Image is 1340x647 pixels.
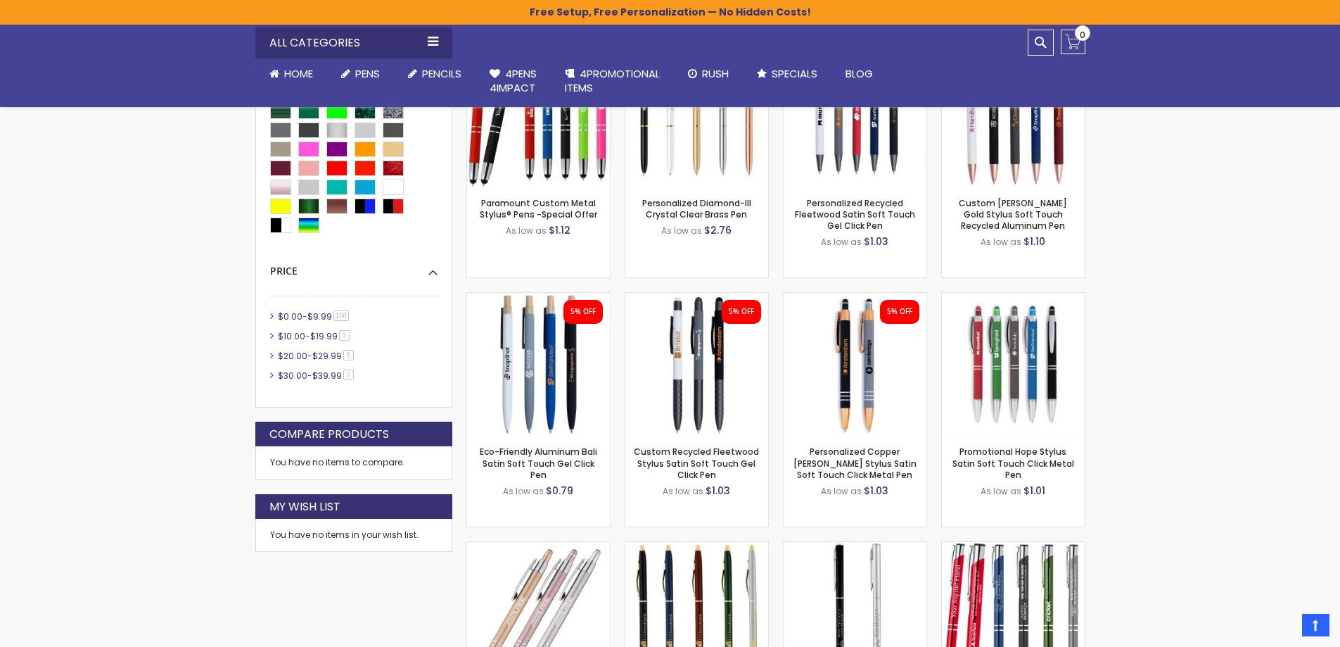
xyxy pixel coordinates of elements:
[625,541,768,553] a: Cooper Deluxe Metal Pen w/Gold Trim
[864,234,888,249] span: $1.03
[467,44,610,187] img: Paramount Custom Metal Stylus® Pens -Special Offer
[339,330,350,341] span: 3
[546,484,573,498] span: $0.79
[1061,30,1085,54] a: 0
[625,292,768,304] a: Custom Recycled Fleetwood Stylus Satin Soft Touch Gel Click Pen
[942,292,1085,304] a: Promotional Hope Stylus Satin Soft Touch Click Metal Pen
[704,223,732,237] span: $2.76
[274,310,355,322] a: $0.00-$9.99198
[565,66,660,95] span: 4PROMOTIONAL ITEMS
[270,529,438,541] div: You have no items in your wish list.
[284,66,313,81] span: Home
[706,484,730,498] span: $1.03
[274,370,359,382] a: $30.00-$39.993
[506,225,547,237] span: As low as
[490,66,537,95] span: 4Pens 4impact
[274,330,355,342] a: $10.00-$19.993
[663,485,703,497] span: As low as
[864,484,888,498] span: $1.03
[274,350,359,362] a: $20.00-$29.996
[795,197,915,232] a: Personalized Recycled Fleetwood Satin Soft Touch Gel Click Pen
[634,446,759,480] a: Custom Recycled Fleetwood Stylus Satin Soft Touch Gel Click Pen
[549,223,570,237] span: $1.12
[467,293,610,436] img: Eco-Friendly Aluminum Bali Satin Soft Touch Gel Click Pen
[312,350,342,362] span: $29.99
[551,58,674,104] a: 4PROMOTIONALITEMS
[1023,234,1045,249] span: $1.10
[981,485,1021,497] span: As low as
[467,541,610,553] a: Promo Broadway Stylus Metallic Click Metal Pen
[952,446,1074,480] a: Promotional Hope Stylus Satin Soft Touch Click Metal Pen
[422,66,461,81] span: Pencils
[625,293,768,436] img: Custom Recycled Fleetwood Stylus Satin Soft Touch Gel Click Pen
[255,446,452,479] div: You have no items to compare.
[269,427,389,442] strong: Compare Products
[674,58,743,89] a: Rush
[270,254,438,278] div: Price
[355,66,380,81] span: Pens
[467,292,610,304] a: Eco-Friendly Aluminum Bali Satin Soft Touch Gel Click Pen
[278,330,305,342] span: $10.00
[255,27,452,58] div: All Categories
[784,293,926,436] img: Personalized Copper Penny Stylus Satin Soft Touch Click Metal Pen
[821,236,862,248] span: As low as
[784,541,926,553] a: Berkley Ballpoint Pen with Chrome Trim
[503,485,544,497] span: As low as
[661,225,702,237] span: As low as
[959,197,1067,232] a: Custom [PERSON_NAME] Gold Stylus Soft Touch Recycled Aluminum Pen
[1302,614,1329,636] a: Top
[784,292,926,304] a: Personalized Copper Penny Stylus Satin Soft Touch Click Metal Pen
[476,58,551,104] a: 4Pens4impact
[394,58,476,89] a: Pencils
[942,541,1085,553] a: Paradigm Plus Custom Metal Pens
[480,197,597,220] a: Paramount Custom Metal Stylus® Pens -Special Offer
[942,293,1085,436] img: Promotional Hope Stylus Satin Soft Touch Click Metal Pen
[887,307,912,317] div: 5% OFF
[343,370,354,380] span: 3
[570,307,596,317] div: 5% OFF
[480,446,597,480] a: Eco-Friendly Aluminum Bali Satin Soft Touch Gel Click Pen
[1023,484,1045,498] span: $1.01
[743,58,831,89] a: Specials
[312,370,342,382] span: $39.99
[729,307,754,317] div: 5% OFF
[310,330,338,342] span: $19.99
[307,310,332,322] span: $9.99
[981,236,1021,248] span: As low as
[772,66,817,81] span: Specials
[784,44,926,187] img: Personalized Recycled Fleetwood Satin Soft Touch Gel Click Pen
[1080,28,1085,42] span: 0
[642,197,751,220] a: Personalized Diamond-III Crystal Clear Brass Pen
[625,44,768,187] img: Personalized Diamond-III Crystal Clear Brass Pen
[327,58,394,89] a: Pens
[942,44,1085,187] img: Custom Lexi Rose Gold Stylus Soft Touch Recycled Aluminum Pen
[278,370,307,382] span: $30.00
[793,446,917,480] a: Personalized Copper [PERSON_NAME] Stylus Satin Soft Touch Click Metal Pen
[278,350,307,362] span: $20.00
[255,58,327,89] a: Home
[831,58,887,89] a: Blog
[846,66,873,81] span: Blog
[702,66,729,81] span: Rush
[269,499,340,515] strong: My Wish List
[333,310,350,321] span: 198
[343,350,354,360] span: 6
[278,310,302,322] span: $0.00
[821,485,862,497] span: As low as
